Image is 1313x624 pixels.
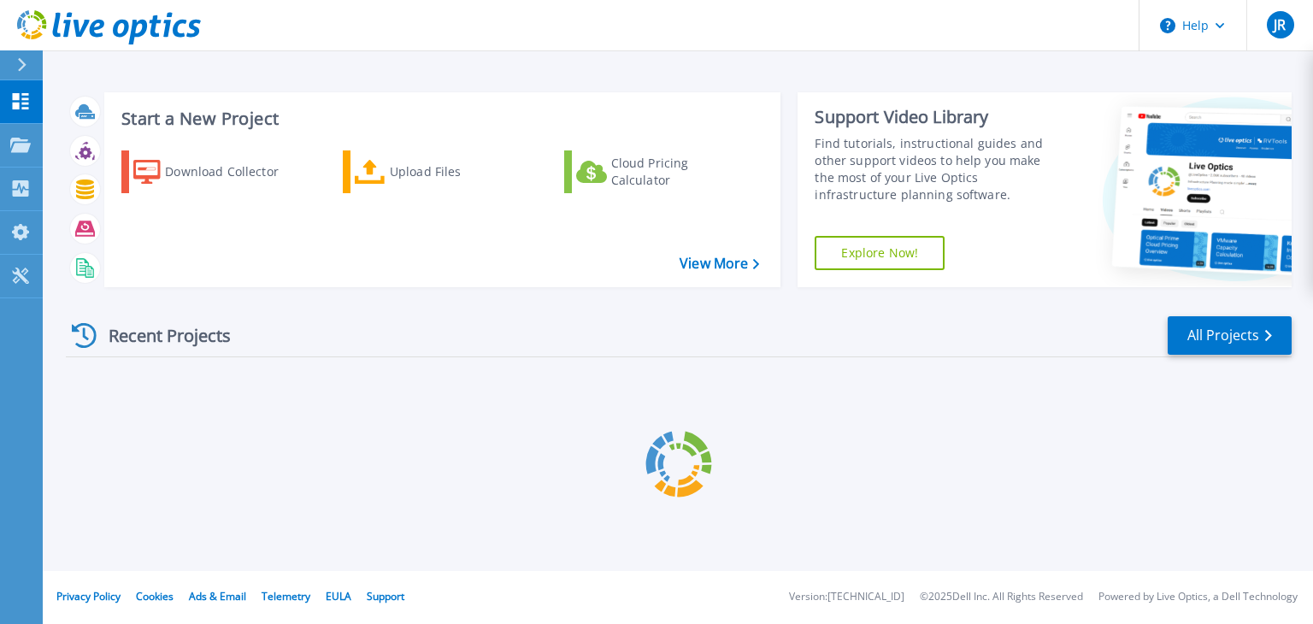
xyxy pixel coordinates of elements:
span: JR [1274,18,1286,32]
a: Support [367,589,404,603]
div: Find tutorials, instructional guides and other support videos to help you make the most of your L... [815,135,1063,203]
a: Telemetry [262,589,310,603]
a: Explore Now! [815,236,945,270]
a: Cloud Pricing Calculator [564,150,755,193]
div: Recent Projects [66,315,254,356]
li: Version: [TECHNICAL_ID] [789,592,904,603]
li: Powered by Live Optics, a Dell Technology [1098,592,1298,603]
a: View More [680,256,759,272]
div: Upload Files [390,155,527,189]
a: Cookies [136,589,174,603]
li: © 2025 Dell Inc. All Rights Reserved [920,592,1083,603]
a: EULA [326,589,351,603]
a: Ads & Email [189,589,246,603]
a: Download Collector [121,150,312,193]
a: Upload Files [343,150,533,193]
h3: Start a New Project [121,109,759,128]
div: Download Collector [165,155,302,189]
a: Privacy Policy [56,589,121,603]
a: All Projects [1168,316,1292,355]
div: Cloud Pricing Calculator [611,155,748,189]
div: Support Video Library [815,106,1063,128]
